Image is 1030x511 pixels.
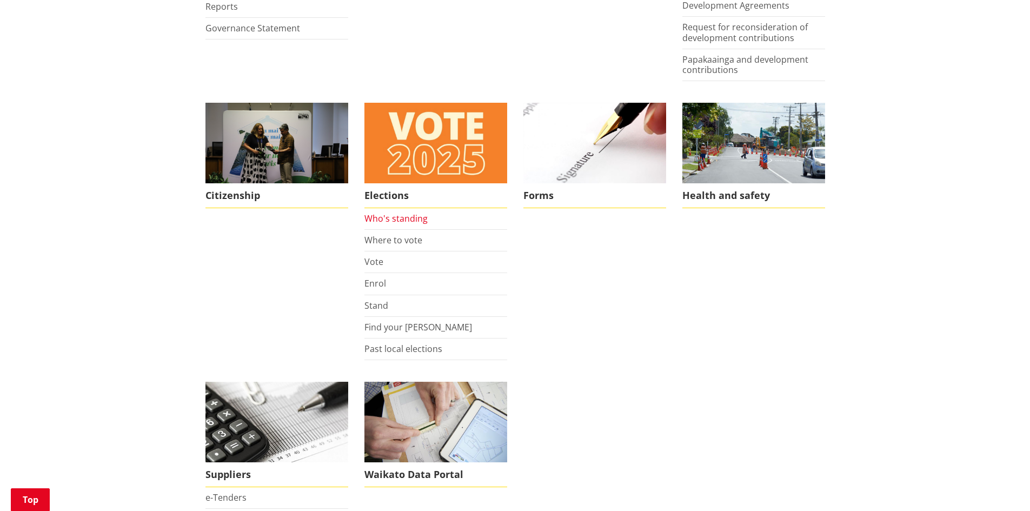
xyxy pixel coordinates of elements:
[523,103,666,208] a: Find a form to complete Forms
[523,183,666,208] span: Forms
[364,382,507,462] img: Evaluation
[11,488,50,511] a: Top
[205,183,348,208] span: Citizenship
[205,382,348,487] a: Supplier information can be found here Suppliers
[364,343,442,355] a: Past local elections
[682,103,825,183] img: Health and safety
[364,256,383,268] a: Vote
[205,462,348,487] span: Suppliers
[682,183,825,208] span: Health and safety
[205,103,348,208] a: Citizenship Ceremony March 2023 Citizenship
[364,183,507,208] span: Elections
[682,54,808,76] a: Papakaainga and development contributions
[364,382,507,487] a: Evaluation Waikato Data Portal
[364,462,507,487] span: Waikato Data Portal
[364,103,507,183] img: Vote 2025
[364,234,422,246] a: Where to vote
[682,21,808,43] a: Request for reconsideration of development contributions
[205,1,238,12] a: Reports
[523,103,666,183] img: Find a form to complete
[364,277,386,289] a: Enrol
[205,103,348,183] img: Citizenship Ceremony March 2023
[364,103,507,208] a: Elections
[682,103,825,208] a: Health and safety Health and safety
[364,213,428,224] a: Who's standing
[205,382,348,462] img: Suppliers
[205,492,247,503] a: e-Tenders
[364,300,388,311] a: Stand
[205,22,300,34] a: Governance Statement
[980,466,1019,505] iframe: Messenger Launcher
[364,321,472,333] a: Find your [PERSON_NAME]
